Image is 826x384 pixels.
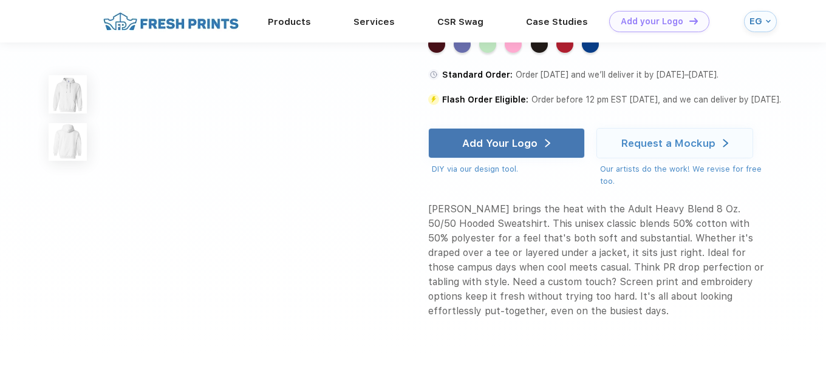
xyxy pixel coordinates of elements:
[531,95,781,104] span: Order before 12 pm EST [DATE], and we can deliver by [DATE].
[428,36,445,53] div: Garnet
[621,137,715,149] div: Request a Mockup
[545,139,550,148] img: white arrow
[582,36,599,53] div: Royal
[462,137,538,149] div: Add Your Logo
[49,123,87,161] img: func=resize&h=100
[454,36,471,53] div: Violet
[556,36,573,53] div: Red
[268,16,311,27] a: Products
[766,19,771,24] img: arrow_down_blue.svg
[437,16,483,27] a: CSR Swag
[428,202,767,318] div: [PERSON_NAME] brings the heat with the Adult Heavy Blend 8 Oz. 50/50 Hooded Sweatshirt. This unis...
[100,11,242,32] img: fo%20logo%202.webp
[531,36,548,53] div: Dark Chocolate
[689,18,698,24] img: DT
[49,75,87,113] img: func=resize&h=100
[600,163,766,187] div: Our artists do the work! We revise for free too.
[442,95,528,104] span: Flash Order Eligible:
[505,36,522,53] div: Safety Pink
[442,70,513,79] span: Standard Order:
[723,139,728,148] img: white arrow
[428,94,439,105] img: standard order
[516,70,718,79] span: Order [DATE] and we’ll deliver it by [DATE]–[DATE].
[479,36,496,53] div: Mint Green
[428,69,439,80] img: standard order
[749,16,763,27] div: EG
[621,16,683,27] div: Add your Logo
[353,16,395,27] a: Services
[432,163,585,175] div: DIY via our design tool.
